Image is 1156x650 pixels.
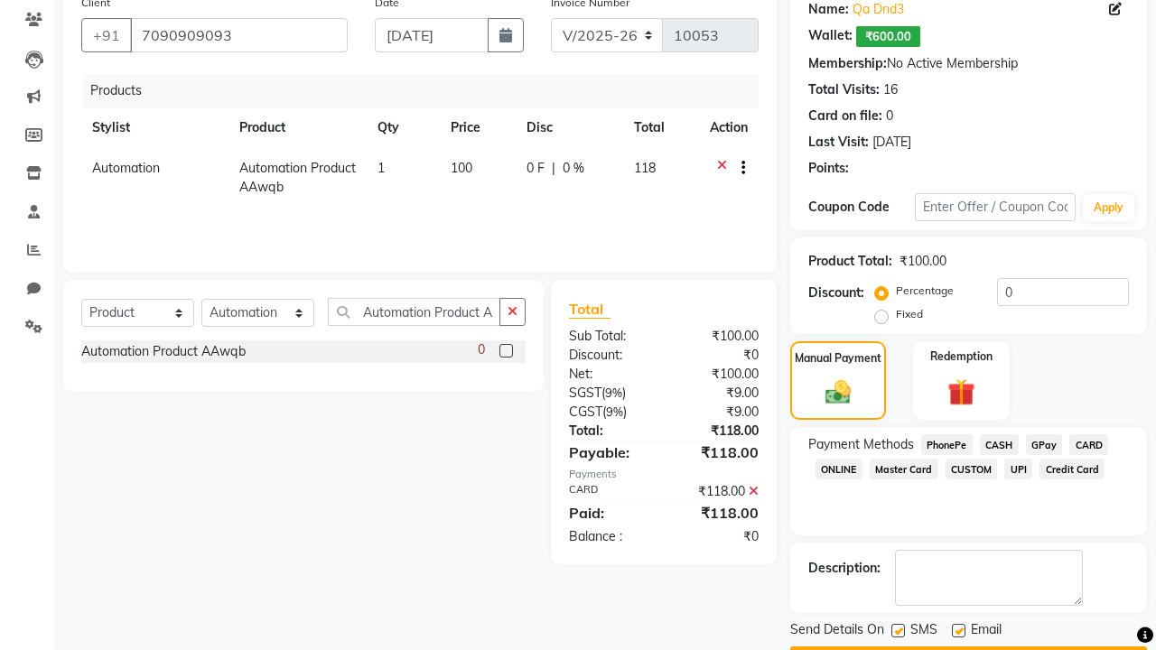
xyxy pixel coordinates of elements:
span: Payment Methods [808,435,914,454]
div: No Active Membership [808,54,1129,73]
span: Email [971,620,1002,643]
th: Product [228,107,368,148]
div: Points: [808,159,849,178]
div: Net: [555,365,664,384]
div: Discount: [808,283,864,302]
div: Products [83,74,772,107]
input: Search or Scan [328,298,500,326]
span: Automation Product AAwqb [239,160,356,195]
span: UPI [1004,459,1032,479]
div: Paid: [555,502,664,524]
div: ₹100.00 [664,365,772,384]
input: Enter Offer / Coupon Code [915,193,1076,221]
label: Manual Payment [795,350,881,367]
th: Qty [367,107,440,148]
span: SMS [910,620,937,643]
div: Automation Product AAwqb [81,342,246,361]
div: Total Visits: [808,80,880,99]
div: ( ) [555,403,664,422]
label: Fixed [896,306,923,322]
span: SGST [569,385,601,401]
div: ₹100.00 [900,252,946,271]
span: 118 [634,160,656,176]
div: ₹9.00 [664,403,772,422]
div: ₹0 [664,346,772,365]
div: ₹118.00 [664,441,772,463]
th: Action [699,107,759,148]
div: ₹118.00 [664,422,772,441]
span: PhonePe [921,434,973,455]
div: Membership: [808,54,887,73]
span: Send Details On [790,620,884,643]
div: Payments [569,467,759,482]
div: Coupon Code [808,198,915,217]
span: 1 [378,160,385,176]
th: Price [440,107,516,148]
div: Wallet: [808,26,853,47]
div: ₹118.00 [664,502,772,524]
th: Stylist [81,107,228,148]
span: CARD [1069,434,1108,455]
img: _cash.svg [817,377,860,407]
div: 16 [883,80,898,99]
span: | [552,159,555,178]
div: Last Visit: [808,133,869,152]
span: CASH [980,434,1019,455]
div: 0 [886,107,893,125]
th: Disc [516,107,622,148]
span: 9% [606,404,623,419]
span: Automation [92,160,160,176]
div: ₹100.00 [664,327,772,346]
input: Search by Name/Mobile/Email/Code [130,18,348,52]
div: CARD [555,482,664,501]
div: ₹118.00 [664,482,772,501]
div: Total: [555,422,664,441]
div: ₹0 [664,527,772,546]
span: GPay [1026,434,1063,455]
div: Sub Total: [555,327,664,346]
div: Card on file: [808,107,882,125]
div: Product Total: [808,252,892,271]
span: ₹600.00 [856,26,920,47]
div: [DATE] [872,133,911,152]
span: CGST [569,404,602,420]
div: Balance : [555,527,664,546]
span: 100 [451,160,472,176]
div: Description: [808,559,881,578]
span: Master Card [870,459,938,479]
div: ₹9.00 [664,384,772,403]
th: Total [623,107,700,148]
button: +91 [81,18,132,52]
span: 0 F [527,159,545,178]
span: Credit Card [1039,459,1105,479]
span: CUSTOM [946,459,998,479]
label: Percentage [896,283,954,299]
span: 9% [605,385,622,400]
img: _gift.svg [939,376,984,410]
span: ONLINE [816,459,862,479]
div: ( ) [555,384,664,403]
label: Redemption [930,348,993,365]
div: Discount: [555,346,664,365]
div: Payable: [555,441,664,463]
span: Total [569,300,611,319]
span: 0 [478,340,485,359]
span: 0 % [563,159,584,178]
button: Apply [1083,194,1134,221]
